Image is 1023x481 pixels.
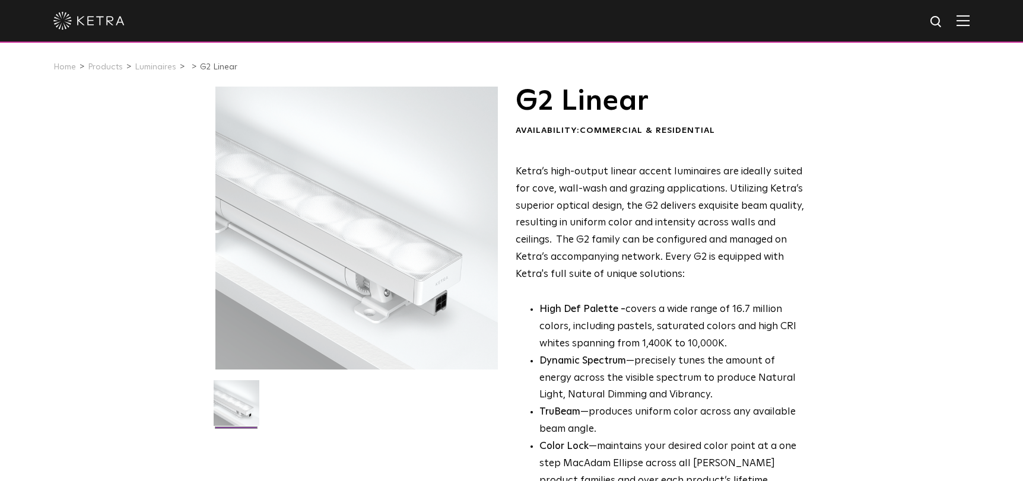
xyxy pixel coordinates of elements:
div: Availability: [516,125,805,137]
li: —produces uniform color across any available beam angle. [539,404,805,438]
img: Hamburger%20Nav.svg [957,15,970,26]
strong: Color Lock [539,441,589,451]
li: —precisely tunes the amount of energy across the visible spectrum to produce Natural Light, Natur... [539,353,805,404]
span: Commercial & Residential [580,126,715,135]
strong: Dynamic Spectrum [539,356,626,366]
img: G2-Linear-2021-Web-Square [214,380,259,435]
img: search icon [929,15,944,30]
strong: TruBeam [539,407,580,417]
strong: High Def Palette - [539,304,625,314]
img: ketra-logo-2019-white [53,12,125,30]
p: covers a wide range of 16.7 million colors, including pastels, saturated colors and high CRI whit... [539,301,805,353]
a: Luminaires [135,63,176,71]
a: Products [88,63,123,71]
h1: G2 Linear [516,87,805,116]
a: Home [53,63,76,71]
a: G2 Linear [200,63,237,71]
p: Ketra’s high-output linear accent luminaires are ideally suited for cove, wall-wash and grazing a... [516,164,805,283]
